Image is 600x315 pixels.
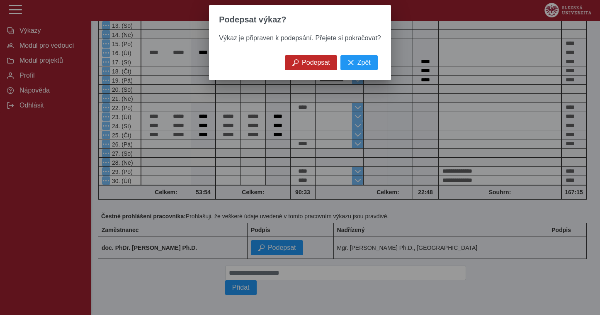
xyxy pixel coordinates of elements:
button: Podepsat [285,55,337,70]
span: Výkaz je připraven k podepsání. Přejete si pokračovat? [219,34,381,42]
button: Zpět [340,55,378,70]
span: Podepsat [302,59,330,66]
span: Podepsat výkaz? [219,15,286,24]
span: Zpět [357,59,371,66]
